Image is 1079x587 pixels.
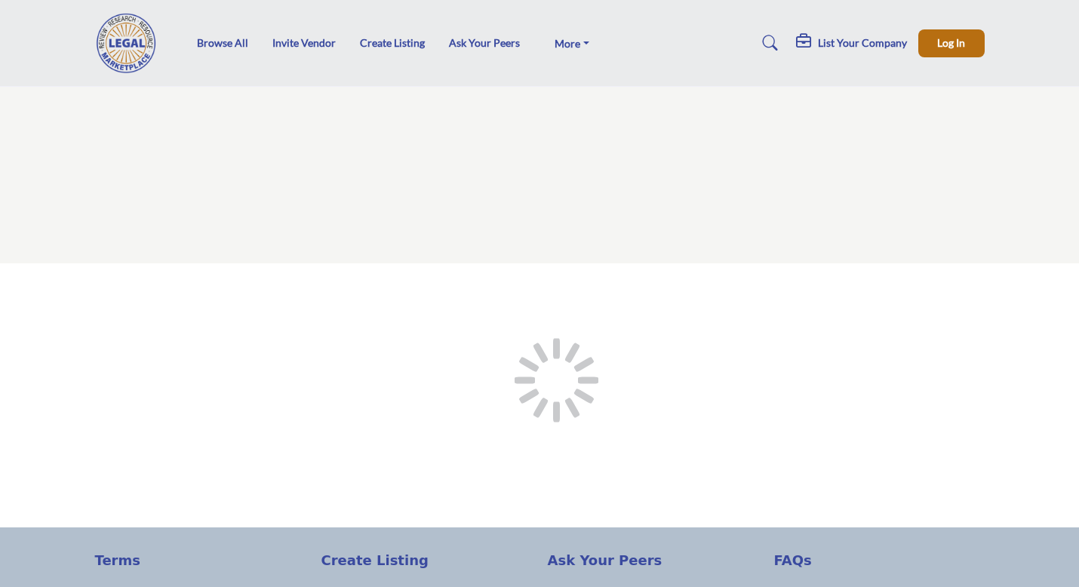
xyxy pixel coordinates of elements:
[544,32,600,54] a: More
[197,36,248,49] a: Browse All
[360,36,425,49] a: Create Listing
[918,29,985,57] button: Log In
[774,550,985,570] a: FAQs
[272,36,336,49] a: Invite Vendor
[796,34,907,52] div: List Your Company
[748,31,788,55] a: Search
[937,36,965,49] span: Log In
[321,550,532,570] a: Create Listing
[818,36,907,50] h5: List Your Company
[548,550,758,570] a: Ask Your Peers
[449,36,520,49] a: Ask Your Peers
[95,13,166,73] img: Site Logo
[95,550,306,570] a: Terms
